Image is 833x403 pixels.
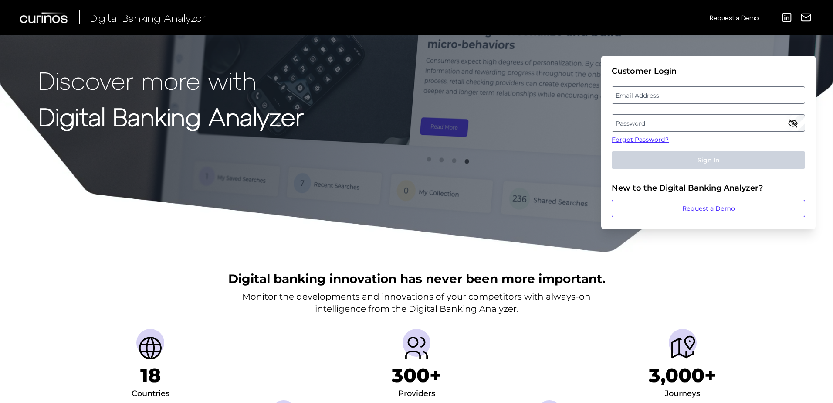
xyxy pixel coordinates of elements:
[403,334,430,362] img: Providers
[136,334,164,362] img: Countries
[140,364,161,387] h1: 18
[612,87,804,103] label: Email Address
[228,270,605,287] h2: Digital banking innovation has never been more important.
[132,387,169,401] div: Countries
[242,290,591,315] p: Monitor the developments and innovations of your competitors with always-on intelligence from the...
[38,102,304,131] strong: Digital Banking Analyzer
[612,183,805,193] div: New to the Digital Banking Analyzer?
[38,66,304,94] p: Discover more with
[649,364,716,387] h1: 3,000+
[669,334,697,362] img: Journeys
[710,10,759,25] a: Request a Demo
[612,115,804,131] label: Password
[665,387,700,401] div: Journeys
[392,364,441,387] h1: 300+
[710,14,759,21] span: Request a Demo
[612,200,805,217] a: Request a Demo
[398,387,435,401] div: Providers
[612,66,805,76] div: Customer Login
[612,151,805,169] button: Sign In
[90,11,206,24] span: Digital Banking Analyzer
[612,135,805,144] a: Forgot Password?
[20,12,69,23] img: Curinos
